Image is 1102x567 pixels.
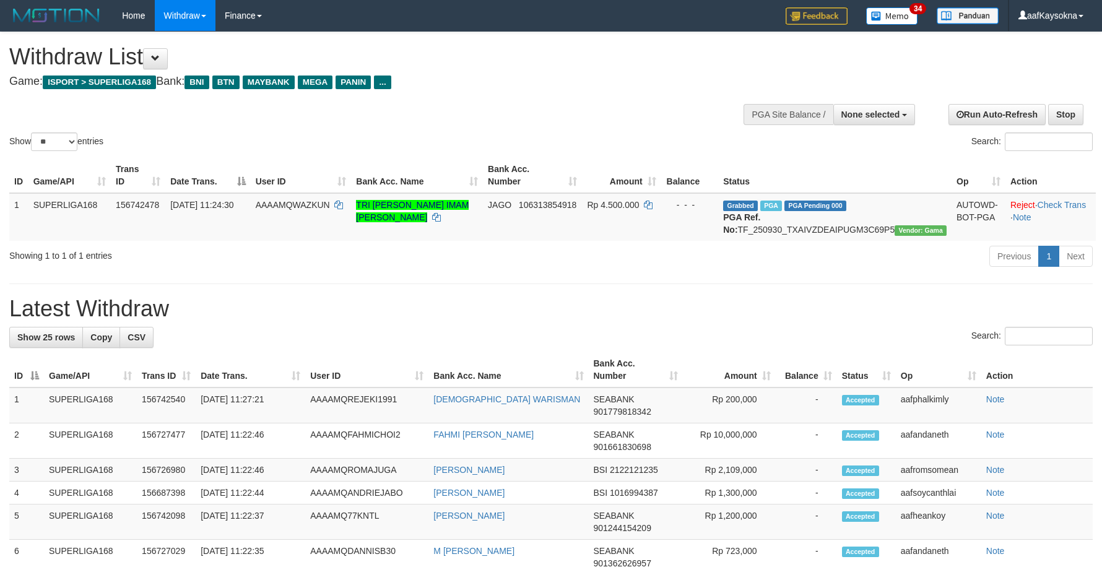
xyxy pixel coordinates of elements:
[776,504,837,540] td: -
[44,459,137,482] td: SUPERLIGA168
[1005,158,1096,193] th: Action
[9,327,83,348] a: Show 25 rows
[744,104,833,125] div: PGA Site Balance /
[196,482,305,504] td: [DATE] 11:22:44
[842,547,879,557] span: Accepted
[196,387,305,423] td: [DATE] 11:27:21
[760,201,782,211] span: Marked by aafsengchandara
[9,387,44,423] td: 1
[9,352,44,387] th: ID: activate to sort column descending
[305,423,428,459] td: AAAAMQFAHMICHOI2
[948,104,1046,125] a: Run Auto-Refresh
[31,132,77,151] select: Showentries
[971,327,1093,345] label: Search:
[28,193,111,241] td: SUPERLIGA168
[896,387,981,423] td: aafphalkimly
[137,459,196,482] td: 156726980
[986,465,1005,475] a: Note
[842,465,879,476] span: Accepted
[9,45,722,69] h1: Withdraw List
[243,76,295,89] span: MAYBANK
[1038,200,1087,210] a: Check Trans
[718,158,952,193] th: Status
[981,352,1093,387] th: Action
[196,459,305,482] td: [DATE] 11:22:46
[305,387,428,423] td: AAAAMQREJEKI1991
[82,327,120,348] a: Copy
[683,482,776,504] td: Rp 1,300,000
[17,332,75,342] span: Show 25 rows
[1005,193,1096,241] td: · ·
[952,193,1005,241] td: AUTOWD-BOT-PGA
[184,76,209,89] span: BNI
[896,352,981,387] th: Op: activate to sort column ascending
[137,352,196,387] th: Trans ID: activate to sort column ascending
[9,423,44,459] td: 2
[594,546,635,556] span: SEABANK
[1059,246,1093,267] a: Next
[683,423,776,459] td: Rp 10,000,000
[1048,104,1083,125] a: Stop
[305,482,428,504] td: AAAAMQANDRIEJABO
[1005,132,1093,151] input: Search:
[128,332,145,342] span: CSV
[776,423,837,459] td: -
[842,395,879,405] span: Accepted
[374,76,391,89] span: ...
[837,352,896,387] th: Status: activate to sort column ascending
[594,488,608,498] span: BSI
[488,200,511,210] span: JAGO
[1013,212,1031,222] a: Note
[594,430,635,439] span: SEABANK
[9,296,1093,321] h1: Latest Withdraw
[9,193,28,241] td: 1
[9,158,28,193] th: ID
[9,6,103,25] img: MOTION_logo.png
[989,246,1039,267] a: Previous
[433,546,514,556] a: M [PERSON_NAME]
[433,465,505,475] a: [PERSON_NAME]
[137,504,196,540] td: 156742098
[90,332,112,342] span: Copy
[433,511,505,521] a: [PERSON_NAME]
[9,459,44,482] td: 3
[587,200,639,210] span: Rp 4.500.000
[9,504,44,540] td: 5
[196,504,305,540] td: [DATE] 11:22:37
[842,488,879,499] span: Accepted
[137,482,196,504] td: 156687398
[937,7,999,24] img: panduan.png
[137,423,196,459] td: 156727477
[251,158,352,193] th: User ID: activate to sort column ascending
[305,352,428,387] th: User ID: activate to sort column ascending
[683,459,776,482] td: Rp 2,109,000
[776,482,837,504] td: -
[44,387,137,423] td: SUPERLIGA168
[44,423,137,459] td: SUPERLIGA168
[786,7,848,25] img: Feedback.jpg
[196,423,305,459] td: [DATE] 11:22:46
[9,482,44,504] td: 4
[986,430,1005,439] a: Note
[986,511,1005,521] a: Note
[895,225,947,236] span: Vendor URL: https://trx31.1velocity.biz
[866,7,918,25] img: Button%20Memo.svg
[356,200,469,222] a: TRI [PERSON_NAME] IMAM [PERSON_NAME]
[666,199,714,211] div: - - -
[1038,246,1059,267] a: 1
[594,523,651,533] span: Copy 901244154209 to clipboard
[833,104,916,125] button: None selected
[594,511,635,521] span: SEABANK
[433,488,505,498] a: [PERSON_NAME]
[336,76,371,89] span: PANIN
[483,158,582,193] th: Bank Acc. Number: activate to sort column ascending
[986,394,1005,404] a: Note
[9,76,722,88] h4: Game: Bank:
[610,465,658,475] span: Copy 2122121235 to clipboard
[519,200,576,210] span: Copy 106313854918 to clipboard
[433,394,580,404] a: [DEMOGRAPHIC_DATA] WARISMAN
[718,193,952,241] td: TF_250930_TXAIVZDEAIPUGM3C69P5
[723,201,758,211] span: Grabbed
[896,504,981,540] td: aafheankoy
[582,158,661,193] th: Amount: activate to sort column ascending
